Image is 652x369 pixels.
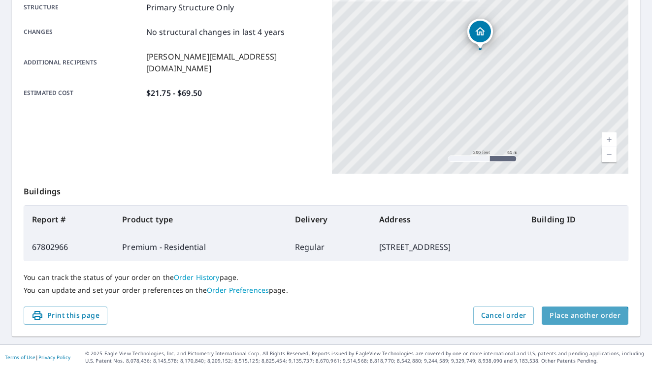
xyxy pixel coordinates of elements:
p: Structure [24,1,142,13]
a: Order History [174,273,220,282]
th: Report # [24,206,114,233]
button: Cancel order [473,307,534,325]
span: Cancel order [481,309,526,322]
p: [PERSON_NAME][EMAIL_ADDRESS][DOMAIN_NAME] [146,51,320,74]
a: Current Level 17, Zoom Out [602,147,617,162]
p: You can update and set your order preferences on the page. [24,286,628,295]
p: © 2025 Eagle View Technologies, Inc. and Pictometry International Corp. All Rights Reserved. Repo... [85,350,647,365]
a: Order Preferences [207,285,269,295]
td: 67802966 [24,233,114,261]
td: [STREET_ADDRESS] [371,233,523,261]
th: Building ID [523,206,628,233]
th: Delivery [287,206,371,233]
p: No structural changes in last 4 years [146,26,285,38]
p: Estimated cost [24,87,142,99]
a: Privacy Policy [38,354,70,361]
td: Premium - Residential [114,233,287,261]
span: Place another order [550,309,620,322]
button: Print this page [24,307,107,325]
a: Current Level 17, Zoom In [602,132,617,147]
span: Print this page [32,309,99,322]
p: Additional recipients [24,51,142,74]
button: Place another order [542,307,628,325]
a: Terms of Use [5,354,35,361]
p: $21.75 - $69.50 [146,87,202,99]
td: Regular [287,233,371,261]
p: | [5,354,70,360]
p: Primary Structure Only [146,1,234,13]
p: You can track the status of your order on the page. [24,273,628,282]
p: Buildings [24,174,628,205]
p: Changes [24,26,142,38]
th: Address [371,206,523,233]
div: Dropped pin, building 1, Residential property, 5673 Arnhem Rd Baltimore, MD 21206 [467,19,493,49]
th: Product type [114,206,287,233]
